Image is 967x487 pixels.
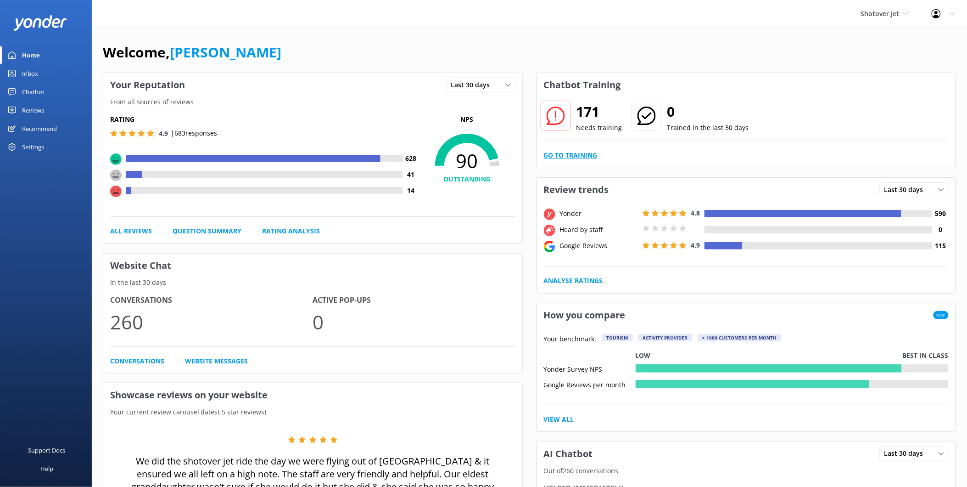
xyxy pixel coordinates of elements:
[185,356,248,366] a: Website Messages
[419,149,515,172] span: 90
[537,178,616,202] h3: Review trends
[691,241,700,249] span: 4.9
[544,334,597,345] p: Your benchmark:
[933,225,949,235] h4: 0
[171,128,217,138] p: | 683 responses
[103,254,522,277] h3: Website Chat
[884,448,929,459] span: Last 30 days
[537,442,600,466] h3: AI Chatbot
[173,226,241,236] a: Question Summary
[110,226,152,236] a: All Reviews
[403,170,419,180] h4: 41
[558,241,640,251] div: Google Reviews
[22,138,44,156] div: Settings
[419,114,515,125] p: NPS
[28,441,66,459] div: Support Docs
[110,114,419,125] h5: Rating
[103,407,522,417] p: Your current review carousel (latest 5 star reviews)
[103,383,522,407] h3: Showcase reviews on your website
[22,64,38,83] div: Inbox
[698,334,782,341] div: > 1000 customers per month
[403,186,419,196] h4: 14
[103,73,192,97] h3: Your Reputation
[103,97,522,107] p: From all sources of reviews
[110,306,313,337] p: 260
[103,277,522,288] p: In the last 30 days
[403,153,419,164] h4: 628
[558,225,640,235] div: Heard by staff
[544,380,636,388] div: Google Reviews per month
[537,73,628,97] h3: Chatbot Training
[262,226,320,236] a: Rating Analysis
[14,15,67,30] img: yonder-white-logo.png
[22,83,45,101] div: Chatbot
[576,101,622,123] h2: 171
[419,174,515,184] h4: OUTSTANDING
[933,209,949,219] h4: 590
[110,356,164,366] a: Conversations
[544,276,603,286] a: Analyse Ratings
[22,101,44,119] div: Reviews
[558,209,640,219] div: Yonder
[103,41,281,63] h1: Welcome,
[110,294,313,306] h4: Conversations
[638,334,693,341] div: Activity Provider
[313,306,515,337] p: 0
[451,80,496,90] span: Last 30 days
[884,185,929,195] span: Last 30 days
[903,351,949,361] p: Best in class
[667,101,749,123] h2: 0
[576,123,622,133] p: Needs training
[537,303,632,327] h3: How you compare
[544,414,574,425] a: View All
[544,364,636,373] div: Yonder Survey NPS
[691,209,700,217] span: 4.8
[933,311,949,319] span: New
[170,43,281,62] a: [PERSON_NAME]
[933,241,949,251] h4: 115
[861,9,900,18] span: Shotover Jet
[636,351,651,361] p: Low
[40,459,53,478] div: Help
[667,123,749,133] p: Trained in the last 30 days
[602,334,633,341] div: Tourism
[313,294,515,306] h4: Active Pop-ups
[544,150,598,160] a: Go to Training
[22,46,40,64] div: Home
[537,466,956,476] p: Out of 260 conversations
[159,129,168,138] span: 4.9
[22,119,57,138] div: Recommend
